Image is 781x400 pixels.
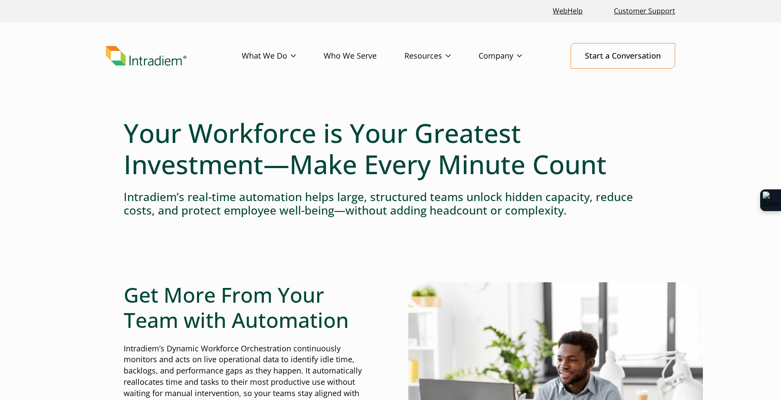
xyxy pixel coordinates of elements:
[124,190,657,217] h4: Intradiem’s real-time automation helps large, structured teams unlock hidden capacity, reduce cos...
[124,117,657,180] h1: Your Workforce is Your Greatest Investment—Make Every Minute Count
[549,2,586,20] a: Link opens in a new window
[404,43,479,69] a: Resources
[324,43,404,69] a: Who We Serve
[610,2,679,20] a: Customer Support
[242,43,324,69] a: What We Do
[479,43,550,69] a: Company
[106,46,242,66] a: Link to homepage of Intradiem
[763,192,778,209] img: Extension Icon
[106,46,187,66] img: Intradiem
[571,43,675,69] a: Start a Conversation
[124,282,373,332] h2: Get More From Your Team with Automation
